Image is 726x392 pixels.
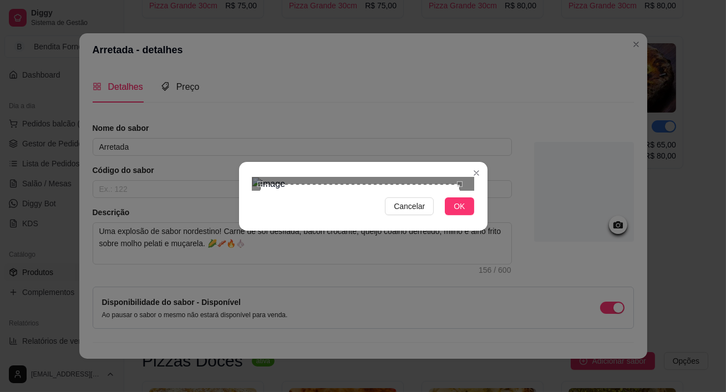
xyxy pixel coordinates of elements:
div: Use the arrow keys to move the crop selection area [260,184,460,384]
button: Close [468,164,485,182]
button: Cancelar [385,197,434,215]
img: image [252,177,474,191]
button: OK [445,197,474,215]
span: OK [454,200,465,212]
span: Cancelar [394,200,425,212]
